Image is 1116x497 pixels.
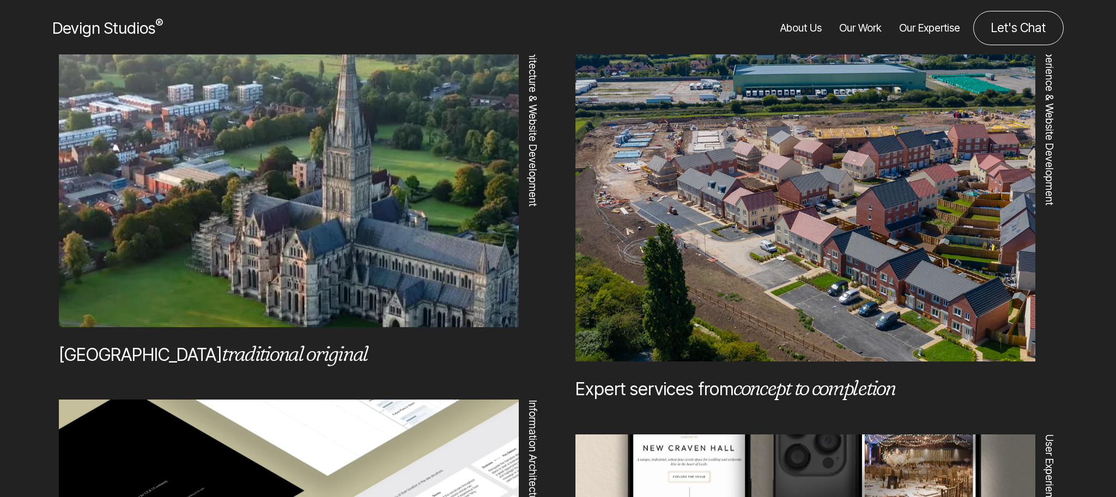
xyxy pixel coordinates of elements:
[973,11,1064,45] a: Contact us about your project
[59,344,368,365] a: Read more about our work with Salisbury
[1041,17,1057,205] span: User Experience & Website Development
[780,11,822,45] a: About Us
[52,19,163,38] span: Devign Studios
[52,16,163,40] a: Devign Studios® Homepage
[575,378,895,400] a: Read more about our work with Stroma
[222,340,368,366] em: traditional original
[155,16,163,30] sup: ®
[899,11,960,45] a: Our Expertise
[839,11,882,45] a: Our Work
[733,375,895,401] em: concept to completion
